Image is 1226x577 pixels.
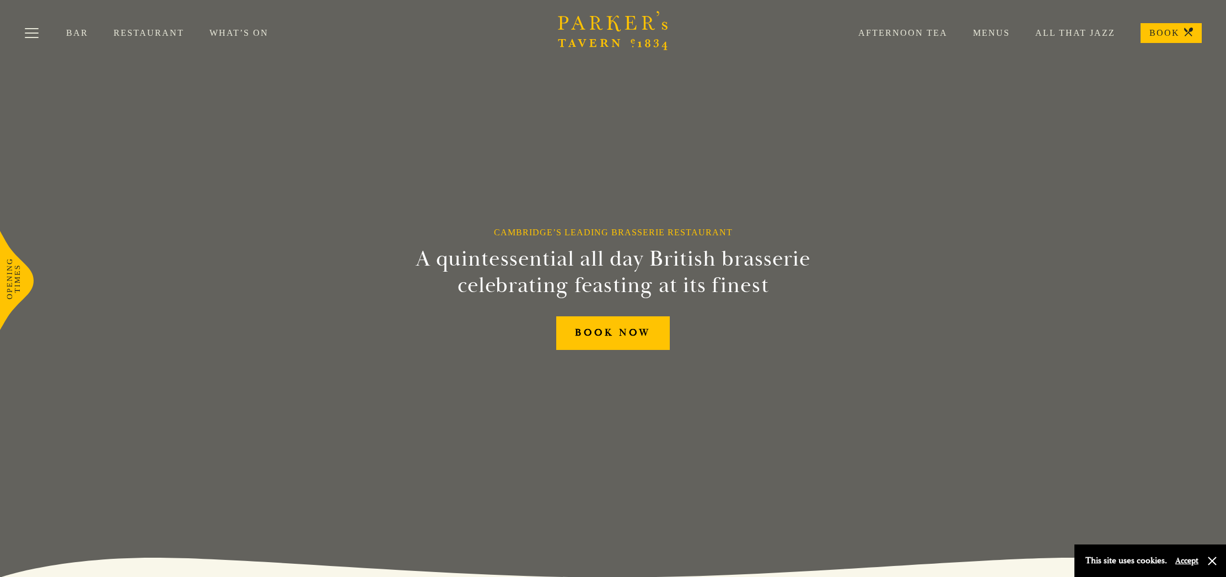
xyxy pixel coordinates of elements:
[494,227,733,238] h1: Cambridge’s Leading Brasserie Restaurant
[556,316,670,350] a: BOOK NOW
[1085,553,1167,569] p: This site uses cookies.
[1207,556,1218,567] button: Close and accept
[362,246,864,299] h2: A quintessential all day British brasserie celebrating feasting at its finest
[1175,556,1198,566] button: Accept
